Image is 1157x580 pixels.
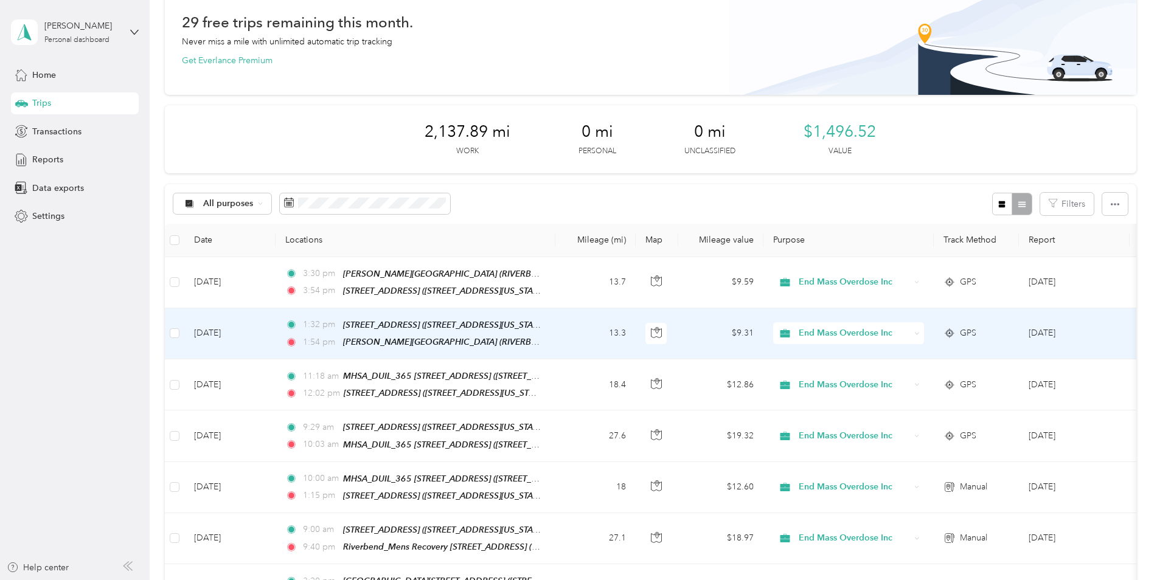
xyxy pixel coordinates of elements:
td: $9.31 [678,308,763,359]
td: 27.1 [555,513,636,564]
th: Map [636,224,678,257]
span: Settings [32,210,64,223]
td: Sep 2025 [1019,359,1130,410]
span: Home [32,69,56,81]
span: [PERSON_NAME][GEOGRAPHIC_DATA] (RIVERBEND)_SOLSTICE HOUSE_59 [STREET_ADDRESS] ([STREET_ADDRESS][U... [343,337,847,347]
th: Report [1019,224,1130,257]
span: End Mass Overdose Inc [799,378,910,392]
span: Riverbend_Mens Recovery [STREET_ADDRESS] ([STREET_ADDRESS][US_STATE]) [343,542,653,552]
span: 12:02 pm [303,387,339,400]
p: Personal [578,146,616,157]
span: 10:03 am [303,438,338,451]
span: MHSA_DUIL_365 [STREET_ADDRESS] ([STREET_ADDRESS][US_STATE]) [343,440,617,450]
span: 1:15 pm [303,489,338,502]
span: End Mass Overdose Inc [799,326,910,340]
td: [DATE] [184,359,276,410]
td: [DATE] [184,257,276,308]
span: Transactions [32,125,82,138]
span: 3:30 pm [303,267,338,280]
span: 1:32 pm [303,318,338,331]
span: [STREET_ADDRESS] ([STREET_ADDRESS][US_STATE]) [343,286,546,296]
td: [DATE] [184,513,276,564]
button: Get Everlance Premium [182,54,273,67]
td: 18 [555,462,636,513]
iframe: Everlance-gr Chat Button Frame [1089,512,1157,580]
span: GPS [960,378,976,392]
span: Manual [960,531,987,545]
td: $19.32 [678,410,763,461]
span: Trips [32,97,51,109]
td: $9.59 [678,257,763,308]
span: 10:00 am [303,472,338,485]
td: Sep 2025 [1019,308,1130,359]
td: [DATE] [184,462,276,513]
td: 27.6 [555,410,636,461]
button: Filters [1040,193,1094,215]
span: GPS [960,275,976,289]
span: All purposes [203,199,254,208]
div: Personal dashboard [44,36,109,44]
span: 2,137.89 mi [425,122,510,142]
span: 0 mi [582,122,613,142]
td: [DATE] [184,308,276,359]
td: $18.97 [678,513,763,564]
span: End Mass Overdose Inc [799,275,910,289]
td: Sep 2025 [1019,410,1130,461]
td: 18.4 [555,359,636,410]
th: Date [184,224,276,257]
p: Value [829,146,852,157]
p: Never miss a mile with unlimited automatic trip tracking [182,35,392,48]
span: Manual [960,480,987,494]
div: [PERSON_NAME] [44,19,120,32]
span: 9:00 am [303,523,338,536]
span: GPS [960,326,976,340]
th: Locations [276,224,555,257]
span: MHSA_DUIL_365 [STREET_ADDRESS] ([STREET_ADDRESS][US_STATE]) [343,371,617,381]
td: 13.7 [555,257,636,308]
span: MHSA_DUIL_365 [STREET_ADDRESS] ([STREET_ADDRESS][US_STATE]) [343,474,617,484]
h1: 29 free trips remaining this month. [182,16,413,29]
span: 0 mi [694,122,726,142]
span: [STREET_ADDRESS] ([STREET_ADDRESS][US_STATE]) [343,320,546,330]
p: Unclassified [684,146,735,157]
td: Sep 2025 [1019,513,1130,564]
td: 13.3 [555,308,636,359]
td: $12.60 [678,462,763,513]
td: $12.86 [678,359,763,410]
span: 1:54 pm [303,336,338,349]
td: Sep 2025 [1019,257,1130,308]
span: End Mass Overdose Inc [799,429,910,443]
span: End Mass Overdose Inc [799,531,910,545]
span: 9:40 pm [303,540,338,554]
span: GPS [960,429,976,443]
span: 9:29 am [303,421,338,434]
th: Purpose [763,224,934,257]
span: 3:54 pm [303,284,338,297]
p: Work [456,146,479,157]
th: Mileage (mi) [555,224,636,257]
span: [STREET_ADDRESS] ([STREET_ADDRESS][US_STATE]) [343,422,546,432]
td: [DATE] [184,410,276,461]
span: [PERSON_NAME][GEOGRAPHIC_DATA] (RIVERBEND)_SOLSTICE HOUSE_59 [STREET_ADDRESS] ([STREET_ADDRESS][U... [343,269,847,279]
span: [STREET_ADDRESS] ([STREET_ADDRESS][US_STATE]) [343,525,546,535]
th: Track Method [934,224,1019,257]
th: Mileage value [678,224,763,257]
span: 11:18 am [303,370,338,383]
span: End Mass Overdose Inc [799,480,910,494]
span: [STREET_ADDRESS] ([STREET_ADDRESS][US_STATE]) [343,491,546,501]
span: Data exports [32,182,84,195]
span: [STREET_ADDRESS] ([STREET_ADDRESS][US_STATE]) [344,388,547,398]
td: Sep 2025 [1019,462,1130,513]
span: Reports [32,153,63,166]
button: Help center [7,561,69,574]
span: $1,496.52 [804,122,876,142]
